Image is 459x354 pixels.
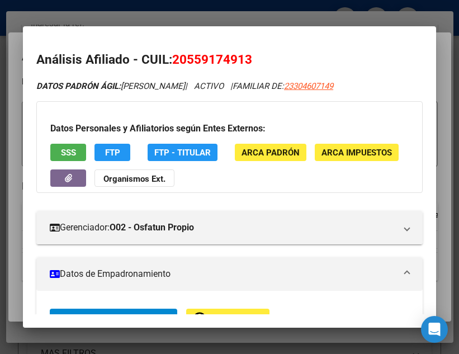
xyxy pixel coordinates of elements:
[50,309,177,326] button: Enviar Credencial Digital
[242,148,300,158] span: ARCA Padrón
[148,144,217,161] button: FTP - Titular
[186,309,269,326] button: Movimientos
[193,310,206,323] mat-icon: remove_red_eye
[50,221,396,234] mat-panel-title: Gerenciador:
[315,144,399,161] button: ARCA Impuestos
[235,144,306,161] button: ARCA Padrón
[94,144,130,161] button: FTP
[36,257,423,291] mat-expansion-panel-header: Datos de Empadronamiento
[36,81,333,91] i: | ACTIVO |
[206,313,263,323] span: Movimientos
[321,148,392,158] span: ARCA Impuestos
[172,52,252,67] span: 20559174913
[56,313,171,323] span: Enviar Credencial Digital
[154,148,211,158] span: FTP - Titular
[105,148,120,158] span: FTP
[36,50,423,69] h2: Análisis Afiliado - CUIL:
[50,144,86,161] button: SSS
[50,267,396,281] mat-panel-title: Datos de Empadronamiento
[103,174,165,184] strong: Organismos Ext.
[233,81,333,91] span: FAMILIAR DE:
[36,81,185,91] span: [PERSON_NAME]
[421,316,448,343] div: Open Intercom Messenger
[61,148,76,158] span: SSS
[284,81,333,91] span: 23304607149
[36,211,423,244] mat-expansion-panel-header: Gerenciador:O02 - Osfatun Propio
[110,221,194,234] strong: O02 - Osfatun Propio
[94,169,174,187] button: Organismos Ext.
[50,122,409,135] h3: Datos Personales y Afiliatorios según Entes Externos:
[36,81,121,91] strong: DATOS PADRÓN ÁGIL:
